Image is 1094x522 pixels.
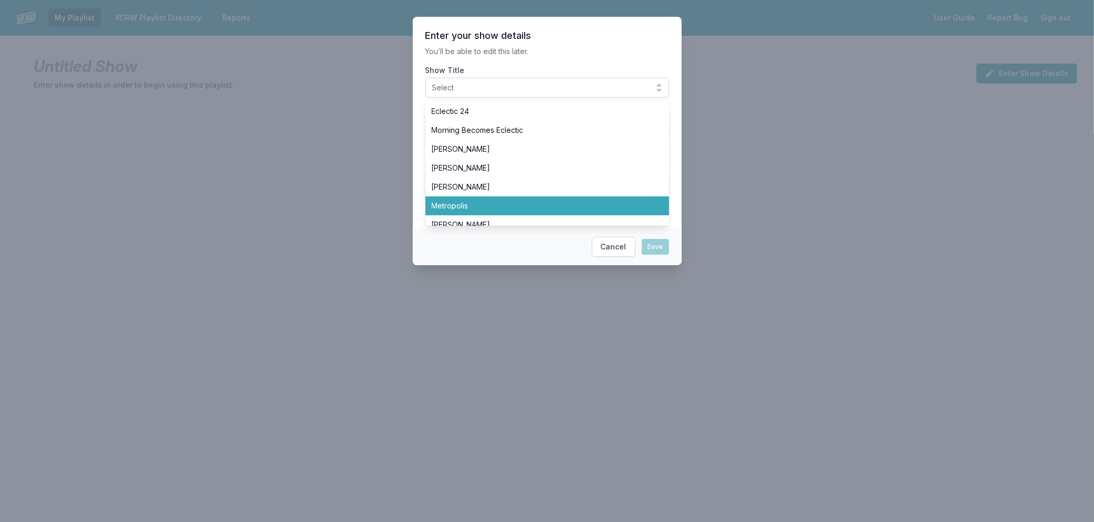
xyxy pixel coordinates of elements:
span: Morning Becomes Eclectic [432,125,650,135]
span: Eclectic 24 [432,106,650,117]
span: [PERSON_NAME] [432,220,650,230]
p: You’ll be able to edit this later. [425,46,669,57]
button: Cancel [592,237,635,257]
span: Metropolis [432,201,650,211]
span: [PERSON_NAME] [432,144,650,154]
span: [PERSON_NAME] [432,163,650,173]
button: Select [425,78,669,98]
span: Select [432,82,648,93]
header: Enter your show details [425,29,669,42]
span: [PERSON_NAME] [432,182,650,192]
label: Show Title [425,65,669,76]
button: Save [642,239,669,255]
